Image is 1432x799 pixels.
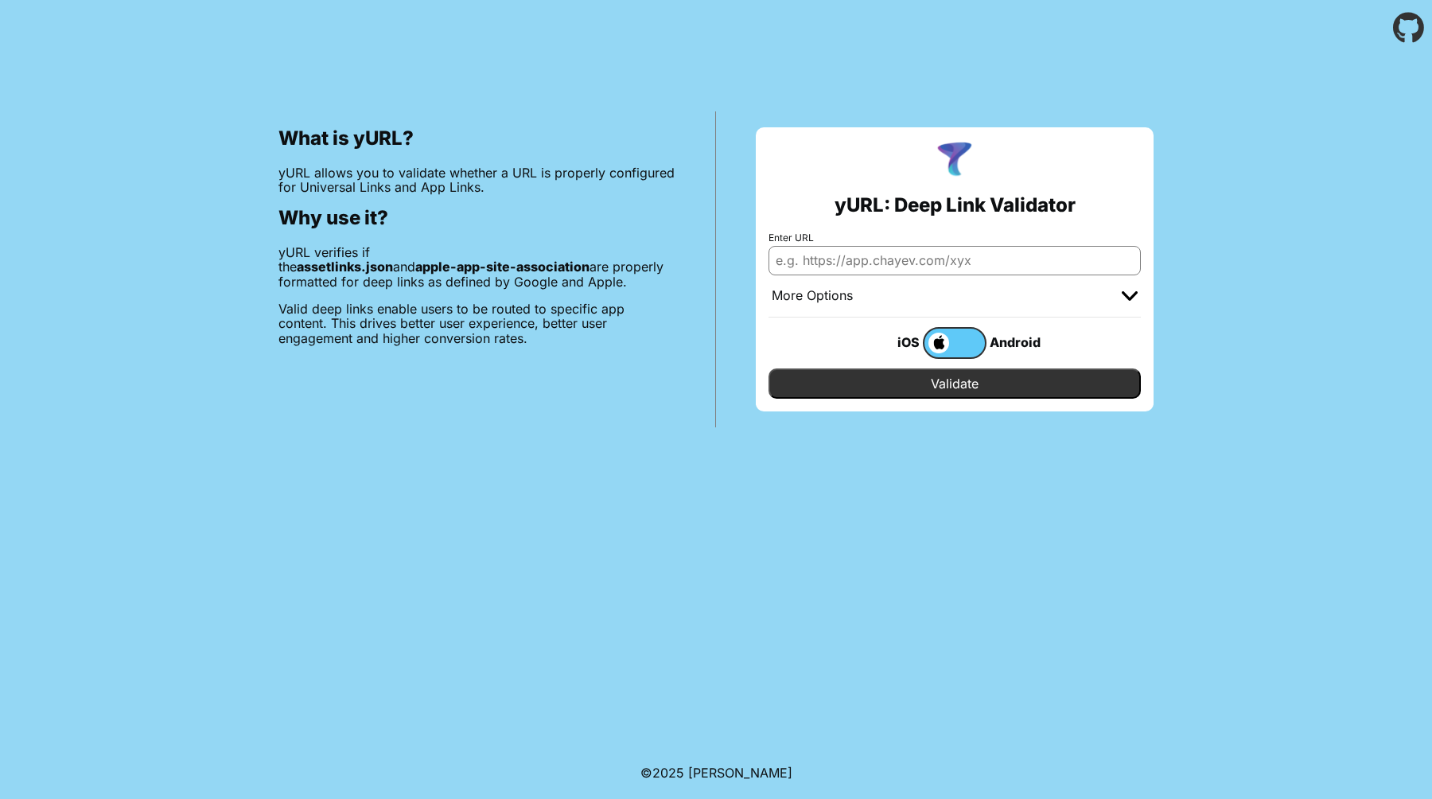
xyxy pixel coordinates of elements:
h2: Why use it? [278,207,675,229]
p: yURL allows you to validate whether a URL is properly configured for Universal Links and App Links. [278,166,675,195]
b: apple-app-site-association [415,259,590,275]
img: chevron [1122,291,1138,301]
label: Enter URL [769,232,1141,244]
span: 2025 [652,765,684,781]
input: Validate [769,368,1141,399]
div: iOS [859,332,923,353]
input: e.g. https://app.chayev.com/xyx [769,246,1141,275]
p: Valid deep links enable users to be routed to specific app content. This drives better user exper... [278,302,675,345]
div: Android [986,332,1050,353]
h2: yURL: Deep Link Validator [835,194,1076,216]
p: yURL verifies if the and are properly formatted for deep links as defined by Google and Apple. [278,245,675,289]
footer: © [640,746,792,799]
a: Michael Ibragimchayev's Personal Site [688,765,792,781]
div: More Options [772,288,853,304]
h2: What is yURL? [278,127,675,150]
b: assetlinks.json [297,259,393,275]
img: yURL Logo [934,140,975,181]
